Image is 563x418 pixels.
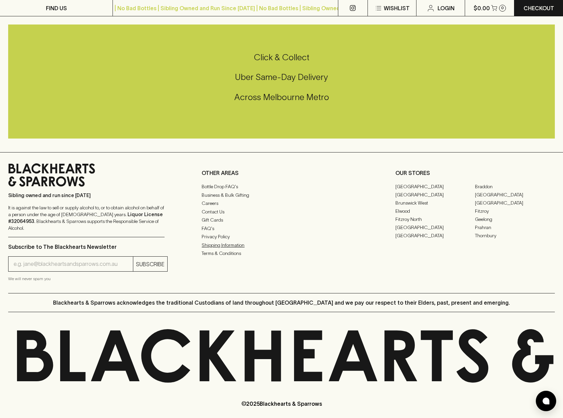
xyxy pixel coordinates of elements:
[475,182,555,191] a: Braddon
[133,257,167,271] button: SUBSCRIBE
[475,199,555,207] a: [GEOGRAPHIC_DATA]
[202,208,361,216] a: Contact Us
[202,250,361,258] a: Terms & Conditions
[384,4,410,12] p: Wishlist
[395,199,475,207] a: Brunswick West
[53,299,510,307] p: Blackhearts & Sparrows acknowledges the traditional Custodians of land throughout [GEOGRAPHIC_DAT...
[8,52,555,63] h5: Click & Collect
[438,4,455,12] p: Login
[395,182,475,191] a: [GEOGRAPHIC_DATA]
[136,260,165,268] p: SUBSCRIBE
[395,207,475,215] a: Elwood
[8,92,555,103] h5: Across Melbourne Metro
[524,4,554,12] p: Checkout
[395,169,555,177] p: OUR STORES
[202,199,361,208] a: Careers
[202,233,361,241] a: Privacy Policy
[543,398,549,404] img: bubble-icon
[202,169,361,177] p: OTHER AREAS
[474,4,490,12] p: $0.00
[202,224,361,232] a: FAQ's
[395,191,475,199] a: [GEOGRAPHIC_DATA]
[395,215,475,223] a: Fitzroy North
[14,259,133,270] input: e.g. jane@blackheartsandsparrows.com.au
[395,223,475,231] a: [GEOGRAPHIC_DATA]
[475,191,555,199] a: [GEOGRAPHIC_DATA]
[8,275,168,282] p: We will never spam you
[501,6,504,10] p: 0
[475,215,555,223] a: Geelong
[475,231,555,240] a: Thornbury
[46,4,67,12] p: FIND US
[8,192,165,199] p: Sibling owned and run since [DATE]
[8,243,168,251] p: Subscribe to The Blackhearts Newsletter
[395,231,475,240] a: [GEOGRAPHIC_DATA]
[475,207,555,215] a: Fitzroy
[202,191,361,199] a: Business & Bulk Gifting
[475,223,555,231] a: Prahran
[202,183,361,191] a: Bottle Drop FAQ's
[8,71,555,83] h5: Uber Same-Day Delivery
[8,25,555,139] div: Call to action block
[202,241,361,249] a: Shipping Information
[202,216,361,224] a: Gift Cards
[8,204,165,231] p: It is against the law to sell or supply alcohol to, or to obtain alcohol on behalf of a person un...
